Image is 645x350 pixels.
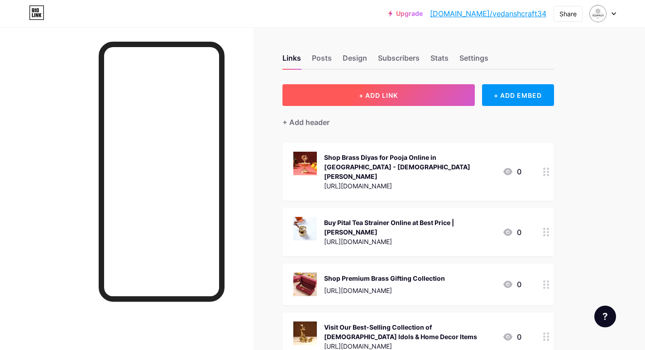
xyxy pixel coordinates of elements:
[324,181,495,191] div: [URL][DOMAIN_NAME]
[282,117,330,128] div: + Add header
[324,286,445,295] div: [URL][DOMAIN_NAME]
[324,322,495,341] div: Visit Our Best-Selling Collection of [DEMOGRAPHIC_DATA] Idols & Home Decor Items
[502,227,521,238] div: 0
[293,321,317,345] img: Visit Our Best-Selling Collection of God Idols & Home Decor Items
[430,53,449,69] div: Stats
[324,237,495,246] div: [URL][DOMAIN_NAME]
[559,9,577,19] div: Share
[324,273,445,283] div: Shop Premium Brass Gifting Collection
[502,279,521,290] div: 0
[589,5,607,22] img: vedanshcraft34
[430,8,546,19] a: [DOMAIN_NAME]/vedanshcraft34
[312,53,332,69] div: Posts
[282,53,301,69] div: Links
[324,218,495,237] div: Buy Pital Tea Strainer Online at Best Price | [PERSON_NAME]
[324,153,495,181] div: Shop Brass Diyas for Pooja Online in [GEOGRAPHIC_DATA] - [DEMOGRAPHIC_DATA][PERSON_NAME]
[459,53,488,69] div: Settings
[482,84,554,106] div: + ADD EMBED
[343,53,367,69] div: Design
[282,84,475,106] button: + ADD LINK
[359,91,398,99] span: + ADD LINK
[378,53,420,69] div: Subscribers
[293,273,317,296] img: Shop Premium Brass Gifting Collection
[388,10,423,17] a: Upgrade
[293,217,317,240] img: Buy Pital Tea Strainer Online at Best Price | Vedansh Craft
[502,331,521,342] div: 0
[502,166,521,177] div: 0
[293,152,317,175] img: Shop Brass Diyas for Pooja Online in India - Vedansh Craft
